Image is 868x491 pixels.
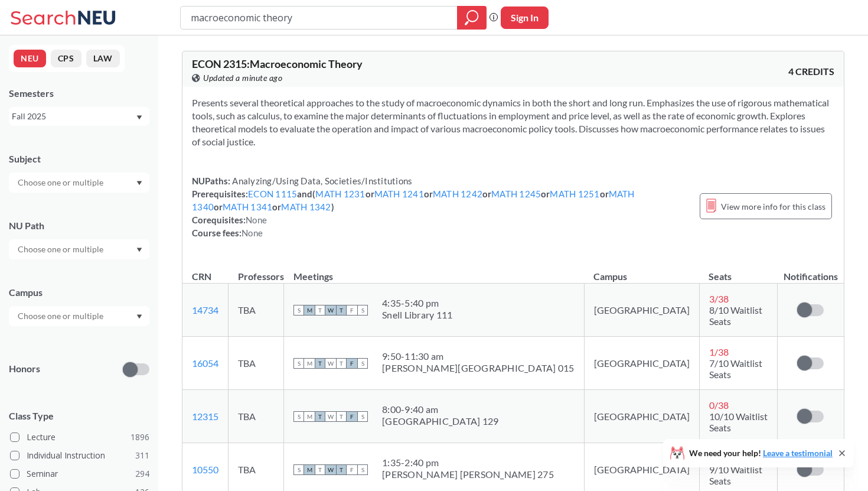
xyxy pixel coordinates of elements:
[304,358,315,369] span: M
[550,188,599,199] a: MATH 1251
[229,258,284,284] th: Professors
[304,464,315,475] span: M
[9,306,149,326] div: Dropdown arrow
[699,258,778,284] th: Seats
[9,409,149,422] span: Class Type
[86,50,120,67] button: LAW
[192,411,218,422] a: 12315
[584,284,699,337] td: [GEOGRAPHIC_DATA]
[242,227,263,238] span: None
[135,449,149,462] span: 311
[315,411,325,422] span: T
[374,188,424,199] a: MATH 1241
[10,448,149,463] label: Individual Instruction
[709,411,768,433] span: 10/10 Waitlist Seats
[229,337,284,390] td: TBA
[584,390,699,443] td: [GEOGRAPHIC_DATA]
[315,188,365,199] a: MATH 1231
[136,314,142,319] svg: Dropdown arrow
[709,357,762,380] span: 7/10 Waitlist Seats
[304,411,315,422] span: M
[357,411,368,422] span: S
[293,411,304,422] span: S
[229,390,284,443] td: TBA
[9,362,40,376] p: Honors
[336,464,347,475] span: T
[192,174,688,239] div: NUPaths: Prerequisites: and ( or or or or or or or ) Corequisites: Course fees:
[9,239,149,259] div: Dropdown arrow
[433,188,482,199] a: MATH 1242
[304,305,315,316] span: M
[223,201,272,212] a: MATH 1341
[293,305,304,316] span: S
[9,219,149,232] div: NU Path
[584,258,699,284] th: Campus
[721,199,825,214] span: View more info for this class
[9,87,149,100] div: Semesters
[10,466,149,482] label: Seminar
[315,305,325,316] span: T
[382,309,452,321] div: Snell Library 111
[336,358,347,369] span: T
[709,346,729,357] span: 1 / 38
[465,9,479,26] svg: magnifying glass
[51,50,81,67] button: CPS
[357,358,368,369] span: S
[325,411,336,422] span: W
[325,464,336,475] span: W
[347,358,357,369] span: F
[130,431,149,444] span: 1896
[192,464,218,475] a: 10550
[347,464,357,475] span: F
[325,358,336,369] span: W
[315,464,325,475] span: T
[192,304,218,316] a: 14734
[709,464,762,486] span: 9/10 Waitlist Seats
[347,305,357,316] span: F
[382,297,452,309] div: 4:35 - 5:40 pm
[382,404,498,415] div: 8:00 - 9:40 am
[190,8,449,28] input: Class, professor, course number, "phrase"
[293,464,304,475] span: S
[382,350,575,362] div: 9:50 - 11:30 am
[12,110,135,123] div: Fall 2025
[689,449,833,457] span: We need your help!
[203,71,282,84] span: Updated a minute ago
[325,305,336,316] span: W
[9,107,149,126] div: Fall 2025Dropdown arrow
[9,173,149,193] div: Dropdown arrow
[709,293,729,304] span: 3 / 38
[382,469,554,480] div: [PERSON_NAME] [PERSON_NAME] 275
[709,399,729,411] span: 0 / 38
[336,411,347,422] span: T
[192,357,218,369] a: 16054
[491,188,541,199] a: MATH 1245
[457,6,487,30] div: magnifying glass
[284,258,585,284] th: Meetings
[501,6,549,29] button: Sign In
[10,430,149,445] label: Lecture
[357,305,368,316] span: S
[788,65,834,78] span: 4 CREDITS
[192,96,834,148] section: Presents several theoretical approaches to the study of macroeconomic dynamics in both the short ...
[584,337,699,390] td: [GEOGRAPHIC_DATA]
[135,467,149,480] span: 294
[230,175,412,186] span: Analyzing/Using Data, Societies/Institutions
[315,358,325,369] span: T
[382,415,498,427] div: [GEOGRAPHIC_DATA] 129
[246,214,267,225] span: None
[382,362,575,374] div: [PERSON_NAME][GEOGRAPHIC_DATA] 015
[357,464,368,475] span: S
[248,188,297,199] a: ECON 1115
[192,57,363,70] span: ECON 2315 : Macroeconomic Theory
[14,50,46,67] button: NEU
[12,175,111,190] input: Choose one or multiple
[229,284,284,337] td: TBA
[136,181,142,186] svg: Dropdown arrow
[763,448,833,458] a: Leave a testimonial
[9,152,149,165] div: Subject
[778,258,844,284] th: Notifications
[336,305,347,316] span: T
[382,457,554,469] div: 1:35 - 2:40 pm
[12,242,111,256] input: Choose one or multiple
